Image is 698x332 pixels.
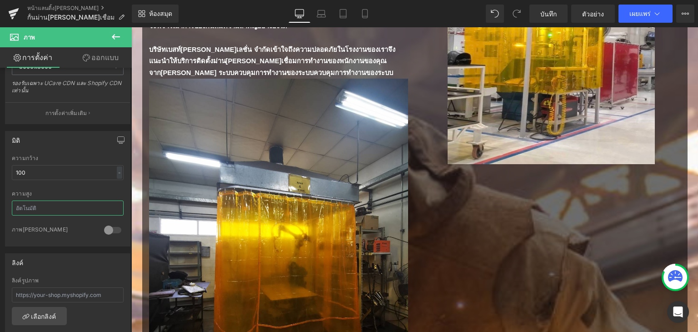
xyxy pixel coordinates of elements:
[676,5,694,23] button: มากกว่า
[18,19,264,49] font: บริษัทเบสท์[PERSON_NAME]เลชั่น จำกัดเข้าใจถึงความปลอดภัยในโรงงานของเราจึงแนะนำให้บริการติดตั้งม่า...
[12,165,124,180] input: อัตโนมัติ
[132,5,179,23] a: ห้องสมุดใหม่
[332,5,354,23] a: แท็บเล็ต
[5,102,130,124] button: การตั้งค่าเพิ่มเติม
[12,155,38,161] font: ความกว้าง
[27,13,115,21] font: กั้นม่าน[PERSON_NAME]เชื่อม
[571,5,615,23] a: ตัวอย่าง
[24,34,35,41] font: ภาพ
[12,307,67,325] a: เลือกลิงค์
[12,80,121,94] font: รองรับเฉพาะ UCare CDN และ Shopify CDN เท่านั้น
[19,63,52,70] font: 3000x3000
[508,5,526,23] button: ทำซ้ำ
[12,190,32,197] font: ความสูง
[667,301,689,323] div: เปิดอินเตอร์คอม Messenger
[12,287,124,302] input: https://your-shop.myshopify.com
[68,47,134,68] a: ออกแบบ
[12,226,68,233] font: ภาพ[PERSON_NAME]
[118,169,121,176] font: -
[149,10,172,17] font: ห้องสมุด
[27,5,132,12] a: หน้าแลนดิ้ง[PERSON_NAME]
[12,201,124,216] input: อัตโนมัติ
[22,53,52,62] font: การตั้งค่า
[618,5,673,23] button: เผยแพร่
[27,5,99,11] font: หน้าแลนดิ้ง[PERSON_NAME]
[354,5,376,23] a: มือถือ
[45,110,87,116] font: การตั้งค่าเพิ่มเติม
[582,10,604,18] font: ตัวอย่าง
[31,312,56,320] font: เลือกลิงค์
[91,53,119,62] font: ออกแบบ
[310,5,332,23] a: แล็ปท็อป
[629,10,651,17] font: เผยแพร่
[12,136,20,144] font: มิติ
[12,259,24,267] font: ลิงค์
[289,5,310,23] a: เดสก์ท็อป
[486,5,504,23] button: เลิกทำ
[12,277,39,284] font: ลิงค์รูปภาพ
[540,10,557,18] font: บันทึก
